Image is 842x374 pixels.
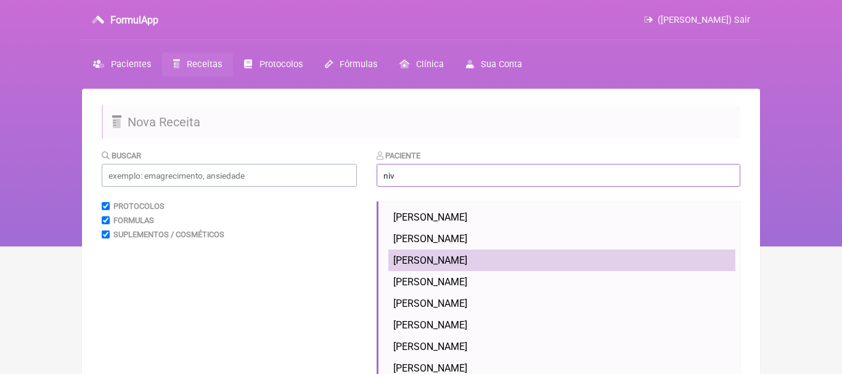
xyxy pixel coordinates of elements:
span: [PERSON_NAME] [393,254,467,266]
h3: FormulApp [110,14,158,26]
span: Receitas [187,59,222,70]
span: Pacientes [111,59,151,70]
span: [PERSON_NAME] [393,362,467,374]
a: Sua Conta [455,52,533,76]
h2: Nova Receita [102,105,740,139]
a: Pacientes [82,52,162,76]
span: [PERSON_NAME] [393,276,467,288]
label: Suplementos / Cosméticos [113,230,224,239]
label: Paciente [377,151,420,160]
span: Clínica [416,59,444,70]
span: ([PERSON_NAME]) Sair [658,15,750,25]
a: Clínica [388,52,455,76]
span: Sua Conta [481,59,522,70]
a: Fórmulas [314,52,388,76]
label: Formulas [113,216,154,225]
label: Buscar [102,151,141,160]
input: exemplo: emagrecimento, ansiedade [102,164,357,187]
span: [PERSON_NAME] [393,341,467,352]
a: Protocolos [233,52,313,76]
a: ([PERSON_NAME]) Sair [644,15,750,25]
span: [PERSON_NAME] [393,233,467,245]
span: [PERSON_NAME] [393,319,467,331]
span: [PERSON_NAME] [393,298,467,309]
label: Protocolos [113,201,165,211]
span: Protocolos [260,59,303,70]
span: [PERSON_NAME] [393,211,467,223]
span: Fórmulas [340,59,377,70]
a: Receitas [162,52,233,76]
